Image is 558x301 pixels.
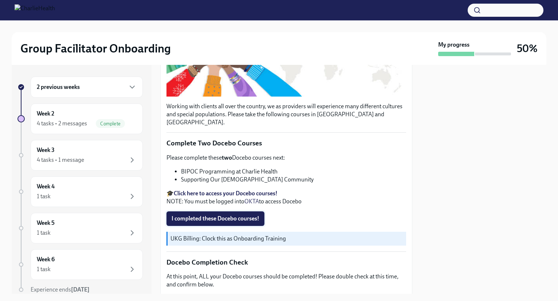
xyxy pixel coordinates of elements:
[37,255,55,263] h6: Week 6
[96,121,125,126] span: Complete
[166,258,406,267] p: Docebo Completion Check
[517,42,538,55] h3: 50%
[181,168,406,176] li: BIPOC Programming at Charlie Health
[166,189,406,206] p: 🎓 NOTE: You must be logged into to access Docebo
[172,215,259,222] span: I completed these Docebo courses!
[31,286,90,293] span: Experience ends
[37,192,51,200] div: 1 task
[15,4,55,16] img: CharlieHealth
[31,77,143,98] div: 2 previous weeks
[71,286,90,293] strong: [DATE]
[17,176,143,207] a: Week 41 task
[166,138,406,148] p: Complete Two Docebo Courses
[166,273,406,289] p: At this point, ALL your Docebo courses should be completed! Please double check at this time, and...
[37,183,55,191] h6: Week 4
[222,154,232,161] strong: two
[166,211,264,226] button: I completed these Docebo courses!
[181,176,406,184] li: Supporting Our [DEMOGRAPHIC_DATA] Community
[37,265,51,273] div: 1 task
[37,156,84,164] div: 4 tasks • 1 message
[17,103,143,134] a: Week 24 tasks • 2 messagesComplete
[37,83,80,91] h6: 2 previous weeks
[244,198,259,205] a: OKTA
[37,110,54,118] h6: Week 2
[17,140,143,171] a: Week 34 tasks • 1 message
[37,229,51,237] div: 1 task
[170,235,403,243] p: UKG Billing: Clock this as Onboarding Training
[166,102,406,126] p: Working with clients all over the country, we as providers will experience many different culture...
[17,213,143,243] a: Week 51 task
[174,190,278,197] a: Click here to access your Docebo courses!
[438,41,469,49] strong: My progress
[37,146,55,154] h6: Week 3
[17,249,143,280] a: Week 61 task
[20,41,171,56] h2: Group Facilitator Onboarding
[37,219,55,227] h6: Week 5
[166,154,406,162] p: Please complete these Docebo courses next:
[37,120,87,128] div: 4 tasks • 2 messages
